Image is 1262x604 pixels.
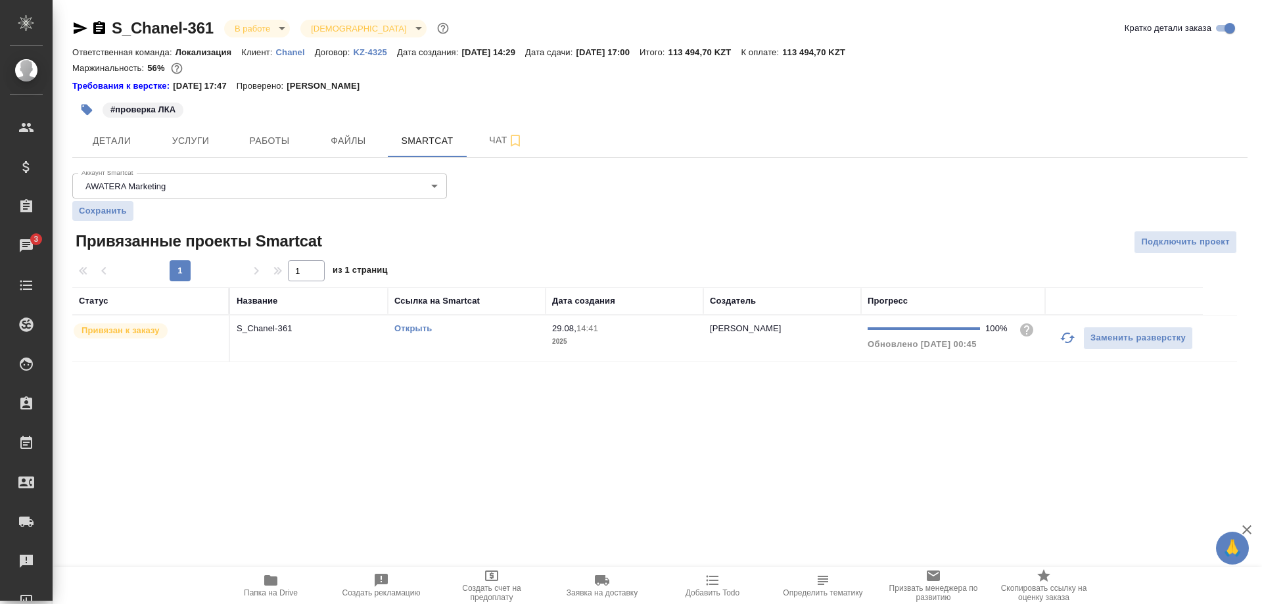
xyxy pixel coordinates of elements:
p: Локализация [175,47,242,57]
span: Услуги [159,133,222,149]
span: Подключить проект [1141,235,1230,250]
button: В работе [231,23,274,34]
a: Открыть [394,323,432,333]
p: S_Chanel-361 [237,322,381,335]
a: Chanel [276,46,315,57]
p: Дата создания: [397,47,461,57]
div: Дата создания [552,294,615,308]
p: 2025 [552,335,697,348]
p: [PERSON_NAME] [710,323,782,333]
button: Сохранить [72,201,133,221]
div: Создатель [710,294,756,308]
p: 113 494,70 KZT [668,47,741,57]
a: KZ-4325 [353,46,397,57]
button: Добавить тэг [72,95,101,124]
p: [DATE] 17:00 [576,47,640,57]
p: Ответственная команда: [72,47,175,57]
span: Добавить Todo [686,588,739,597]
button: Создать рекламацию [326,567,436,604]
button: AWATERA Marketing [82,181,170,192]
span: Чат [475,132,538,149]
span: Определить тематику [783,588,862,597]
button: Добавить Todo [657,567,768,604]
div: Ссылка на Smartcat [394,294,480,308]
button: Призвать менеджера по развитию [878,567,989,604]
button: Создать счет на предоплату [436,567,547,604]
p: [DATE] 17:47 [173,80,237,93]
p: Маржинальность: [72,63,147,73]
div: AWATERA Marketing [72,174,447,198]
span: Сохранить [79,204,127,218]
p: KZ-4325 [353,47,397,57]
button: 🙏 [1216,532,1249,565]
div: 100% [985,322,1008,335]
a: Требования к верстке: [72,80,173,93]
span: Скопировать ссылку на оценку заказа [996,584,1091,602]
button: Заменить разверстку [1083,327,1193,350]
p: Chanel [276,47,315,57]
p: 29.08, [552,323,576,333]
span: Создать счет на предоплату [444,584,539,602]
p: 14:41 [576,323,598,333]
p: [DATE] 14:29 [461,47,525,57]
button: Скопировать ссылку для ЯМессенджера [72,20,88,36]
p: #проверка ЛКА [110,103,175,116]
span: Файлы [317,133,380,149]
button: Подключить проект [1134,231,1237,254]
button: Скопировать ссылку на оценку заказа [989,567,1099,604]
span: Обновлено [DATE] 00:45 [868,339,977,349]
button: Заявка на доставку [547,567,657,604]
div: Нажми, чтобы открыть папку с инструкцией [72,80,173,93]
span: Привязанные проекты Smartcat [72,231,322,252]
button: Скопировать ссылку [91,20,107,36]
span: Smartcat [396,133,459,149]
button: Папка на Drive [216,567,326,604]
a: S_Chanel-361 [112,19,214,37]
p: Договор: [315,47,354,57]
span: Заявка на доставку [567,588,638,597]
button: [DEMOGRAPHIC_DATA] [307,23,410,34]
button: Определить тематику [768,567,878,604]
a: 3 [3,229,49,262]
span: проверка ЛКА [101,103,185,114]
p: Итого: [640,47,668,57]
p: 113 494,70 KZT [782,47,855,57]
button: Доп статусы указывают на важность/срочность заказа [434,20,452,37]
p: К оплате: [741,47,782,57]
p: Дата сдачи: [525,47,576,57]
span: Детали [80,133,143,149]
div: Прогресс [868,294,908,308]
p: Привязан к заказу [82,324,160,337]
span: Призвать менеджера по развитию [886,584,981,602]
span: Заменить разверстку [1090,331,1186,346]
span: Создать рекламацию [342,588,421,597]
span: Работы [238,133,301,149]
p: Проверено: [237,80,287,93]
div: Название [237,294,277,308]
span: 🙏 [1221,534,1244,562]
div: Статус [79,294,108,308]
span: Папка на Drive [244,588,298,597]
div: В работе [224,20,290,37]
span: 3 [26,233,46,246]
button: Обновить прогресс [1052,322,1083,354]
p: Клиент: [241,47,275,57]
span: из 1 страниц [333,262,388,281]
span: Кратко детали заказа [1125,22,1211,35]
div: В работе [300,20,426,37]
p: 56% [147,63,168,73]
p: [PERSON_NAME] [287,80,369,93]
